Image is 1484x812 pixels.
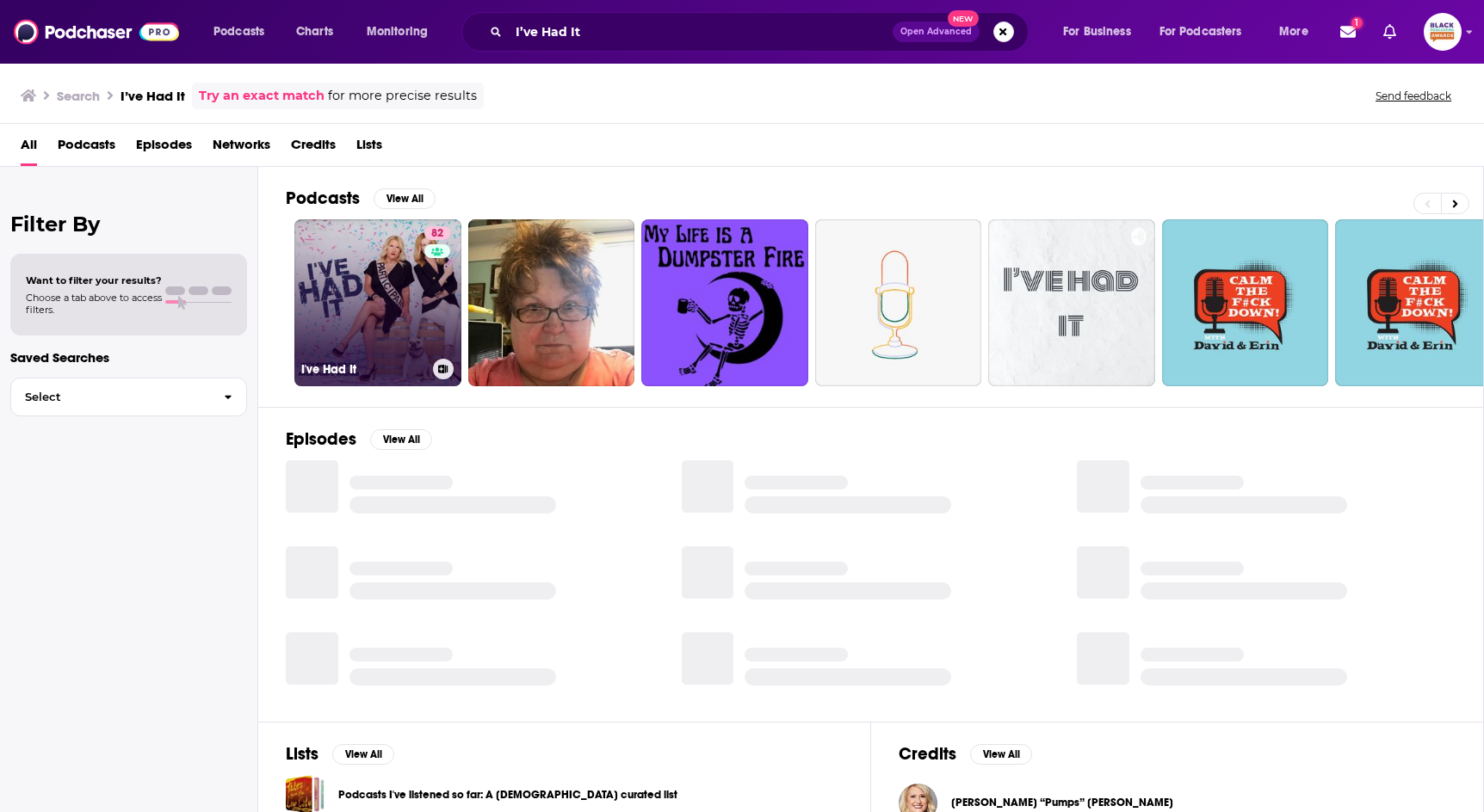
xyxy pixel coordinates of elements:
[1279,20,1308,44] span: More
[1267,18,1330,46] button: open menu
[948,10,979,27] span: New
[57,88,100,104] h3: Search
[1159,20,1242,44] span: For Podcasters
[374,188,436,209] button: View All
[199,86,325,106] a: Try an exact match
[1333,17,1363,46] a: Show notifications dropdown
[10,349,247,366] p: Saved Searches
[899,743,1032,765] a: CreditsView All
[1424,13,1462,51] img: User Profile
[26,274,162,286] span: Want to filter your results?
[213,20,264,44] span: Podcasts
[1376,17,1403,46] a: Show notifications dropdown
[1370,89,1456,103] button: Send feedback
[899,743,956,765] h2: Credits
[431,225,443,243] span: 82
[286,188,436,209] a: PodcastsView All
[1424,13,1462,51] span: Logged in as blackpodcastingawards
[285,18,343,46] a: Charts
[10,212,247,237] h2: Filter By
[296,20,333,44] span: Charts
[291,131,336,166] a: Credits
[355,18,450,46] button: open menu
[893,22,980,42] button: Open AdvancedNew
[286,743,394,765] a: ListsView All
[1063,20,1131,44] span: For Business
[286,743,318,765] h2: Lists
[10,378,247,416] button: Select
[951,796,1173,809] a: Angie “Pumps” Sullivan
[1148,18,1267,46] button: open menu
[1351,17,1363,28] span: 1
[121,88,185,104] h3: I’ve Had It
[201,18,287,46] button: open menu
[424,226,450,240] a: 82
[213,131,270,166] a: Networks
[286,428,432,450] a: EpisodesView All
[332,744,394,765] button: View All
[509,18,893,46] input: Search podcasts, credits, & more...
[370,429,432,450] button: View All
[328,86,477,106] span: for more precise results
[338,785,677,804] a: Podcasts I've listened so far: A [DEMOGRAPHIC_DATA] curated list
[26,292,162,316] span: Choose a tab above to access filters.
[1424,13,1462,51] button: Show profile menu
[294,219,461,386] a: 82I've Had It
[14,15,179,48] img: Podchaser - Follow, Share and Rate Podcasts
[21,131,37,166] a: All
[951,796,1173,809] span: [PERSON_NAME] “Pumps” [PERSON_NAME]
[478,12,1045,52] div: Search podcasts, credits, & more...
[11,391,210,403] span: Select
[286,188,360,209] h2: Podcasts
[301,362,426,377] h3: I've Had It
[136,131,192,166] a: Episodes
[356,131,382,166] a: Lists
[367,20,428,44] span: Monitoring
[900,28,972,36] span: Open Advanced
[58,131,115,166] a: Podcasts
[1051,18,1153,46] button: open menu
[970,744,1032,765] button: View All
[286,428,356,450] h2: Episodes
